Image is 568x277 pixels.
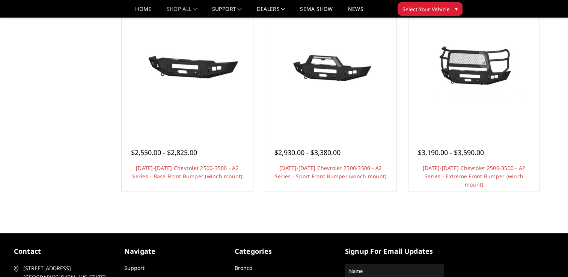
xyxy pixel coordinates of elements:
img: 2024-2025 Chevrolet 2500-3500 - A2 Series - Sport Front Bumper (winch mount) [271,40,391,96]
a: SEMA Show [300,6,333,17]
a: [DATE]-[DATE] Chevrolet 2500-3500 - A2 Series - Base Front Bumper (winch mount) [132,164,242,180]
h5: Navigate [124,246,223,256]
span: $2,930.00 - $3,380.00 [274,148,340,157]
a: Dealers [257,6,285,17]
img: 2024-2025 Chevrolet 2500-3500 - A2 Series - Extreme Front Bumper (winch mount) [414,40,534,96]
a: Bronco [235,264,252,271]
span: ▾ [455,5,458,13]
a: [DATE]-[DATE] Chevrolet 2500-3500 - A2 Series - Extreme Front Bumper (winch mount) [423,164,526,188]
a: Support [212,6,242,17]
h5: Categories [235,246,334,256]
input: Name [346,265,443,277]
h5: signup for email updates [345,246,444,256]
span: $3,190.00 - $3,590.00 [418,148,484,157]
a: 2024-2025 Chevrolet 2500-3500 - A2 Series - Extreme Front Bumper (winch mount) [410,5,538,132]
a: shop all [167,6,197,17]
h5: contact [14,246,113,256]
a: 2024-2025 Chevrolet 2500-3500 - A2 Series - Sport Front Bumper (winch mount) [267,5,395,132]
span: Select Your Vehicle [402,5,450,13]
a: 2024-2025 Chevrolet 2500-3500 - A2 Series - Base Front Bumper (winch mount) [124,5,251,132]
a: Home [135,6,151,17]
a: [DATE]-[DATE] Chevrolet 2500-3500 - A2 Series - Sport Front Bumper (winch mount) [275,164,386,180]
span: $2,550.00 - $2,825.00 [131,148,197,157]
a: News [348,6,363,17]
button: Select Your Vehicle [398,2,463,16]
a: Support [124,264,145,271]
img: 2024-2025 Chevrolet 2500-3500 - A2 Series - Base Front Bumper (winch mount) [127,40,247,96]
